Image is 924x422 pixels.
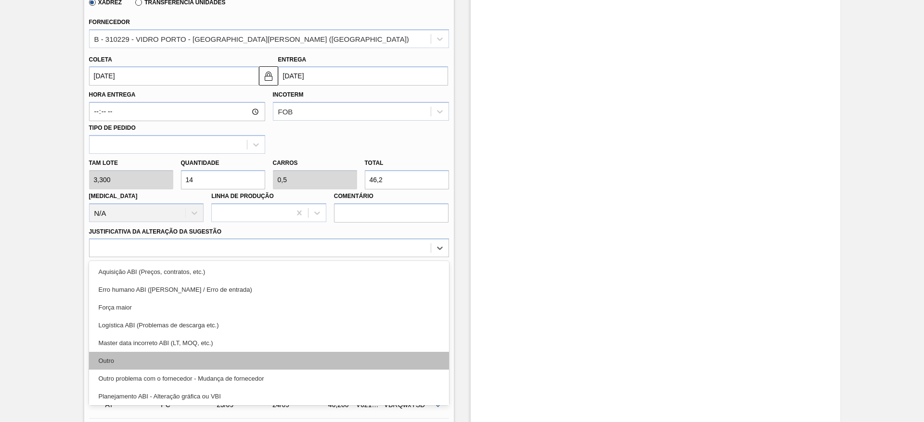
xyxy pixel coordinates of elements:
[278,66,448,86] input: dd/mm/yyyy
[365,160,384,166] label: Total
[89,88,265,102] label: Hora Entrega
[263,70,274,82] img: locked
[89,19,130,25] label: Fornecedor
[211,193,274,199] label: Linha de Produção
[334,189,449,203] label: Comentário
[89,334,449,352] div: Master data incorreto ABI (LT, MOQ, etc.)
[259,66,278,86] button: locked
[278,108,293,116] div: FOB
[89,193,138,199] label: [MEDICAL_DATA]
[89,370,449,387] div: Outro problema com o fornecedor - Mudança de fornecedor
[94,35,409,43] div: B - 310229 - VIDRO PORTO - [GEOGRAPHIC_DATA][PERSON_NAME] ([GEOGRAPHIC_DATA])
[89,387,449,405] div: Planejamento ABI - Alteração gráfica ou VBI
[89,298,449,316] div: Força maior
[89,260,449,273] label: Observações
[181,160,219,166] label: Quantidade
[89,66,259,86] input: dd/mm/yyyy
[273,160,298,166] label: Carros
[89,228,222,235] label: Justificativa da Alteração da Sugestão
[89,281,449,298] div: Erro humano ABI ([PERSON_NAME] / Erro de entrada)
[89,316,449,334] div: Logística ABI (Problemas de descarga etc.)
[278,56,307,63] label: Entrega
[273,91,304,98] label: Incoterm
[89,124,136,131] label: Tipo de pedido
[89,156,173,170] label: Tam lote
[89,56,112,63] label: Coleta
[89,352,449,370] div: Outro
[89,263,449,281] div: Aquisição ABI (Preços, contratos, etc.)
